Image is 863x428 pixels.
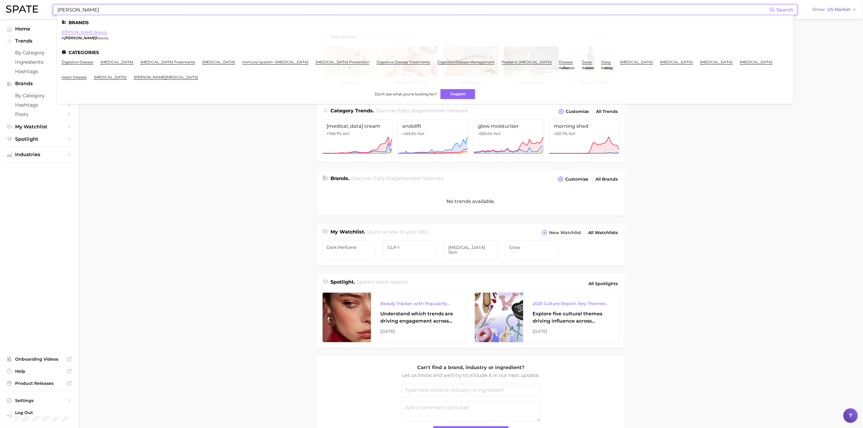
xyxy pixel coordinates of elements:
span: skincare [447,108,468,114]
a: Help [5,367,74,376]
span: Posts [15,111,63,117]
span: Category Trends . [331,108,374,114]
span: morning shed [554,123,615,129]
a: [MEDICAL_DATA] [740,60,773,64]
a: 2025 Culture Report: Key Themes That Are Shaping Consumer DemandExplore five cultural themes driv... [475,292,620,343]
span: Help [15,368,63,374]
a: Home [5,24,74,34]
button: ShowUS Market [811,6,858,14]
span: Home [15,26,63,32]
a: daisy [601,60,611,64]
span: YoY [494,131,501,136]
div: Understand which trends are driving engagement across platforms in the skin, hair, makeup, and fr... [381,310,457,325]
a: dark perfume [322,240,376,260]
a: morning shed+321.7% YoY [549,119,620,157]
a: by Category [5,48,74,57]
a: digestive disease management [438,60,495,64]
span: +353.0% [478,131,493,136]
a: [MEDICAL_DATA] [94,75,127,79]
span: skincare [423,175,444,181]
span: All Watchlists [588,230,618,235]
a: All Trends [595,108,620,116]
span: US Market [827,8,850,11]
a: [MEDICAL_DATA] [660,60,693,64]
span: All Brands [596,177,618,182]
div: Beauty Tracker with Popularity Index [381,300,457,307]
a: [MEDICAL_DATA] prevention [316,60,369,64]
span: # [559,66,562,70]
a: glow [505,240,559,260]
a: Hashtags [5,67,74,76]
a: digestive disease treatments [377,60,430,64]
a: heart disease [62,75,87,79]
span: # [62,36,64,40]
a: Product Releases [5,379,74,388]
li: Brands [62,20,789,25]
span: beauty [96,36,109,40]
em: [PERSON_NAME] [64,36,96,40]
a: by Category [5,91,74,100]
div: Explore five cultural themes driving influence across beauty, food, and pop culture. [533,310,610,325]
div: 2025 Culture Report: Key Themes That Are Shaping Consumer Demand [533,300,610,307]
span: Customize [566,109,589,114]
span: Spotlight [15,136,63,142]
span: Trends [15,38,63,44]
span: YoY [417,131,424,136]
p: Let us know and we’ll try to include it in our next update. [401,372,540,379]
span: Customize [565,177,589,182]
h2: Quick access to your lists. [367,228,428,237]
a: Hashtags [5,100,74,110]
span: Discover Early Stage brands in . [351,175,445,181]
a: [MEDICAL_DATA] [620,60,653,64]
span: GLP-1 [388,245,432,250]
a: daiso [582,60,592,64]
span: Product Releases [15,381,63,386]
a: All Brands [594,175,620,183]
button: Customize [556,175,590,183]
a: Log out. Currently logged in with e-mail jdurbin@soldejaneiro.com. [5,408,74,423]
span: Don't see what you're looking for? [375,92,437,96]
span: by Category [15,93,63,98]
span: glow [509,245,554,250]
span: [MEDICAL_DATA] cream [327,123,388,129]
span: Ingredients [15,59,63,65]
a: Spotlight [5,134,74,144]
span: glow moisturizer [478,123,539,129]
span: YoY [568,131,575,136]
a: disease [559,60,573,64]
span: My Watchlist [15,124,63,130]
a: [MEDICAL_DATA] skin [444,240,498,260]
a: [MEDICAL_DATA] [700,60,733,64]
span: Show [812,8,826,11]
a: GLP-1 [383,240,437,260]
li: Categories [62,50,789,55]
span: Search [776,7,794,13]
a: immune system >[MEDICAL_DATA] [242,60,308,64]
button: Industries [5,150,74,159]
span: # [601,66,604,70]
a: [MEDICAL_DATA] treatments [140,60,195,64]
span: All Trends [596,109,618,114]
div: [DATE] [533,328,610,335]
span: Hashtags [15,69,63,74]
span: New Watchlist [549,230,581,235]
span: by Category [15,50,63,56]
a: [PERSON_NAME][MEDICAL_DATA] [134,75,198,79]
button: Suggest [440,89,475,99]
span: ase [569,66,575,70]
a: All Watchlists [587,229,620,237]
span: # [582,66,584,70]
button: Customize [557,107,591,116]
em: dise [562,66,569,70]
span: Hashtags [15,102,63,108]
img: SPATE [6,5,38,13]
a: Posts [5,110,74,119]
p: Can't find a brand, industry or ingredient? [401,364,540,372]
a: Ingredients [5,57,74,67]
a: [PERSON_NAME] beauty [62,30,107,34]
h1: Spotlight. [331,278,355,289]
a: [MEDICAL_DATA] [101,60,133,64]
span: Brands . [331,175,350,181]
span: [MEDICAL_DATA] skin [449,245,493,255]
a: digestive disease [62,60,93,64]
